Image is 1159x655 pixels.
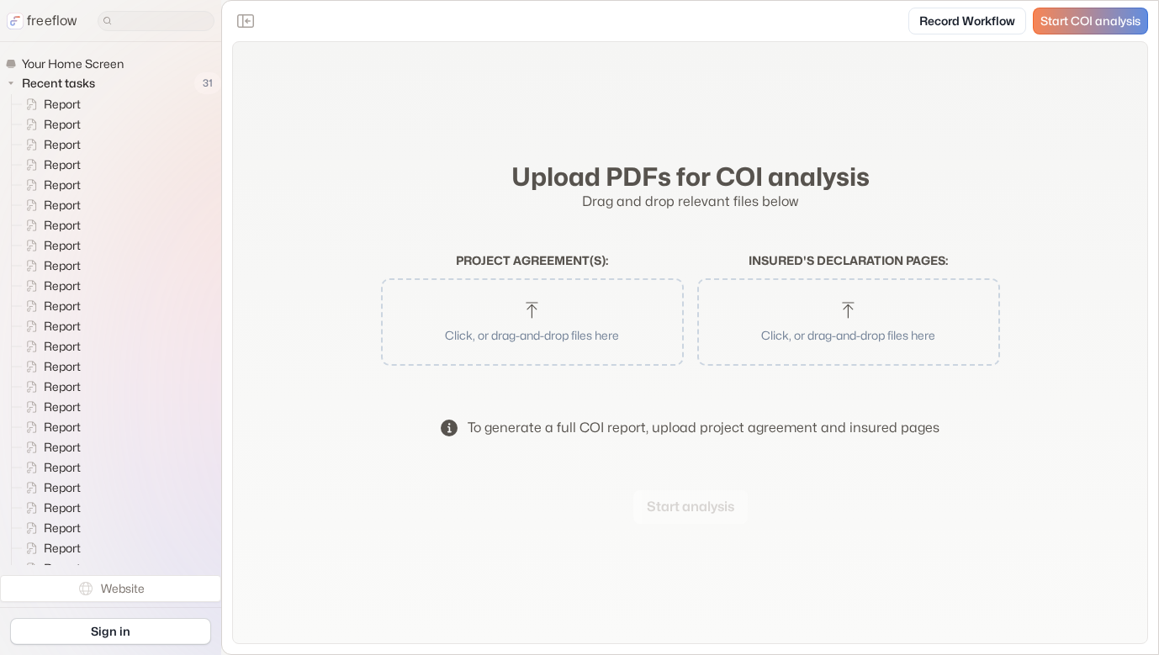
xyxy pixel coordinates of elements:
[12,135,87,155] a: Report
[719,326,978,344] p: Click, or drag-and-drop files here
[40,439,86,456] span: Report
[12,155,87,175] a: Report
[12,397,87,417] a: Report
[12,256,87,276] a: Report
[12,417,87,437] a: Report
[12,357,87,377] a: Report
[232,8,259,34] button: Close the sidebar
[40,116,86,133] span: Report
[12,478,87,498] a: Report
[40,338,86,355] span: Report
[40,560,86,577] span: Report
[381,254,684,268] h2: Project agreement(s) :
[40,156,86,173] span: Report
[12,215,87,235] a: Report
[40,540,86,557] span: Report
[381,192,1000,212] p: Drag and drop relevant files below
[12,558,87,578] a: Report
[40,217,86,234] span: Report
[40,177,86,193] span: Report
[40,520,86,536] span: Report
[403,326,662,344] p: Click, or drag-and-drop files here
[12,195,87,215] a: Report
[12,437,87,457] a: Report
[19,55,129,72] span: Your Home Screen
[389,287,675,357] button: Click, or drag-and-drop files here
[12,175,87,195] a: Report
[12,276,87,296] a: Report
[40,499,86,516] span: Report
[19,75,100,92] span: Recent tasks
[40,136,86,153] span: Report
[12,235,87,256] a: Report
[706,287,992,357] button: Click, or drag-and-drop files here
[5,55,130,72] a: Your Home Screen
[633,490,748,524] button: Start analysis
[7,11,77,31] a: freeflow
[40,318,86,335] span: Report
[40,96,86,113] span: Report
[40,479,86,496] span: Report
[10,618,211,645] a: Sign in
[40,257,86,274] span: Report
[1040,14,1140,29] span: Start COI analysis
[40,237,86,254] span: Report
[12,518,87,538] a: Report
[194,72,221,94] span: 31
[908,8,1026,34] a: Record Workflow
[5,73,102,93] button: Recent tasks
[12,316,87,336] a: Report
[27,11,77,31] p: freeflow
[12,457,87,478] a: Report
[12,538,87,558] a: Report
[12,94,87,114] a: Report
[381,161,1000,192] h2: Upload PDFs for COI analysis
[697,254,1000,268] h2: Insured's declaration pages :
[12,336,87,357] a: Report
[40,298,86,314] span: Report
[12,498,87,518] a: Report
[40,197,86,214] span: Report
[40,277,86,294] span: Report
[40,459,86,476] span: Report
[40,378,86,395] span: Report
[40,419,86,436] span: Report
[40,358,86,375] span: Report
[12,114,87,135] a: Report
[40,399,86,415] span: Report
[12,377,87,397] a: Report
[468,418,939,438] div: To generate a full COI report, upload project agreement and insured pages
[1033,8,1148,34] a: Start COI analysis
[12,296,87,316] a: Report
